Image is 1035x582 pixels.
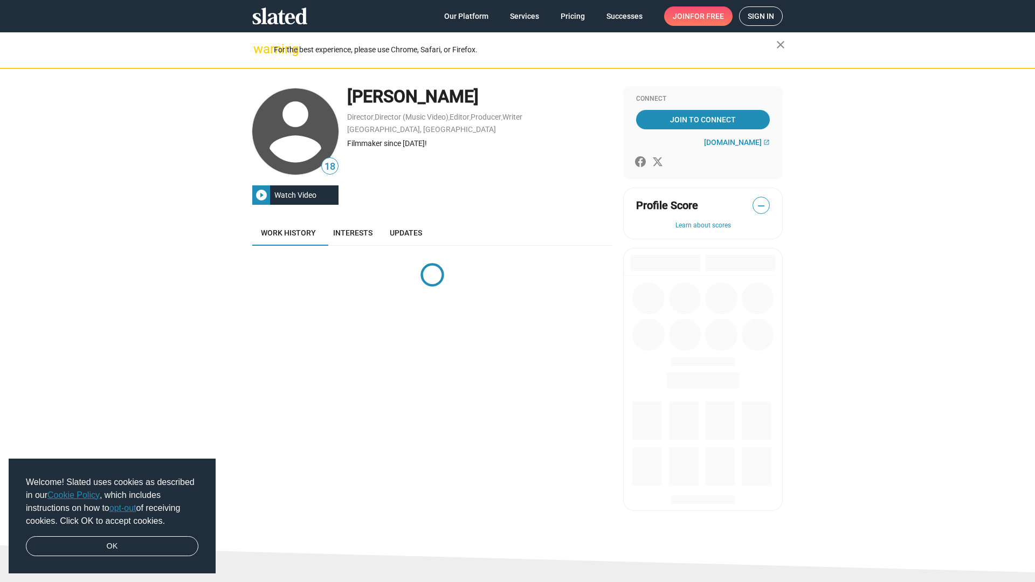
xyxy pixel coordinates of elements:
[374,115,375,121] span: ,
[606,6,643,26] span: Successes
[47,490,100,500] a: Cookie Policy
[753,199,769,213] span: —
[347,138,612,149] div: Filmmaker since [DATE]!
[252,185,339,205] button: Watch Video
[444,6,488,26] span: Our Platform
[774,38,787,51] mat-icon: close
[270,185,321,205] div: Watch Video
[448,115,450,121] span: ,
[561,6,585,26] span: Pricing
[704,138,762,147] span: [DOMAIN_NAME]
[436,6,497,26] a: Our Platform
[704,138,770,147] a: [DOMAIN_NAME]
[636,221,770,230] button: Learn about scores
[763,139,770,145] mat-icon: open_in_new
[255,189,268,202] mat-icon: play_circle_filled
[598,6,651,26] a: Successes
[347,125,496,134] a: [GEOGRAPHIC_DATA], [GEOGRAPHIC_DATA]
[552,6,594,26] a: Pricing
[636,110,770,129] a: Join To Connect
[26,536,198,557] a: dismiss cookie message
[673,6,724,26] span: Join
[450,113,470,121] a: Editor
[636,95,770,103] div: Connect
[739,6,783,26] a: Sign in
[510,6,539,26] span: Services
[381,220,431,246] a: Updates
[390,228,422,237] span: Updates
[274,43,776,57] div: For the best experience, please use Chrome, Safari, or Firefox.
[26,476,198,528] span: Welcome! Slated uses cookies as described in our , which includes instructions on how to of recei...
[638,110,768,129] span: Join To Connect
[748,7,774,25] span: Sign in
[636,198,698,213] span: Profile Score
[664,6,733,26] a: Joinfor free
[375,113,448,121] a: Director (Music Video)
[502,113,522,121] a: Writer
[9,459,216,574] div: cookieconsent
[501,115,502,121] span: ,
[252,220,325,246] a: Work history
[261,228,316,237] span: Work history
[690,6,724,26] span: for free
[470,115,471,121] span: ,
[322,160,338,174] span: 18
[471,113,501,121] a: Producer
[325,220,381,246] a: Interests
[109,503,136,512] a: opt-out
[347,113,374,121] a: Director
[253,43,266,56] mat-icon: warning
[333,228,372,237] span: Interests
[347,85,612,108] div: [PERSON_NAME]
[501,6,548,26] a: Services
